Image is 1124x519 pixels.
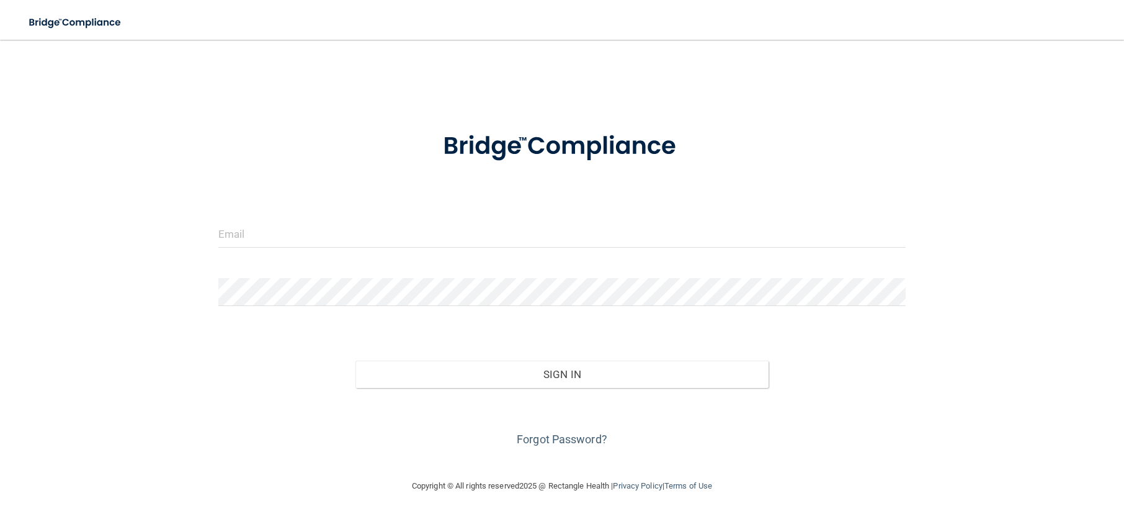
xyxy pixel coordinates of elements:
[613,481,662,490] a: Privacy Policy
[664,481,712,490] a: Terms of Use
[355,361,768,388] button: Sign In
[517,433,607,446] a: Forgot Password?
[19,10,133,35] img: bridge_compliance_login_screen.278c3ca4.svg
[336,466,788,506] div: Copyright © All rights reserved 2025 @ Rectangle Health | |
[218,220,906,248] input: Email
[417,114,707,179] img: bridge_compliance_login_screen.278c3ca4.svg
